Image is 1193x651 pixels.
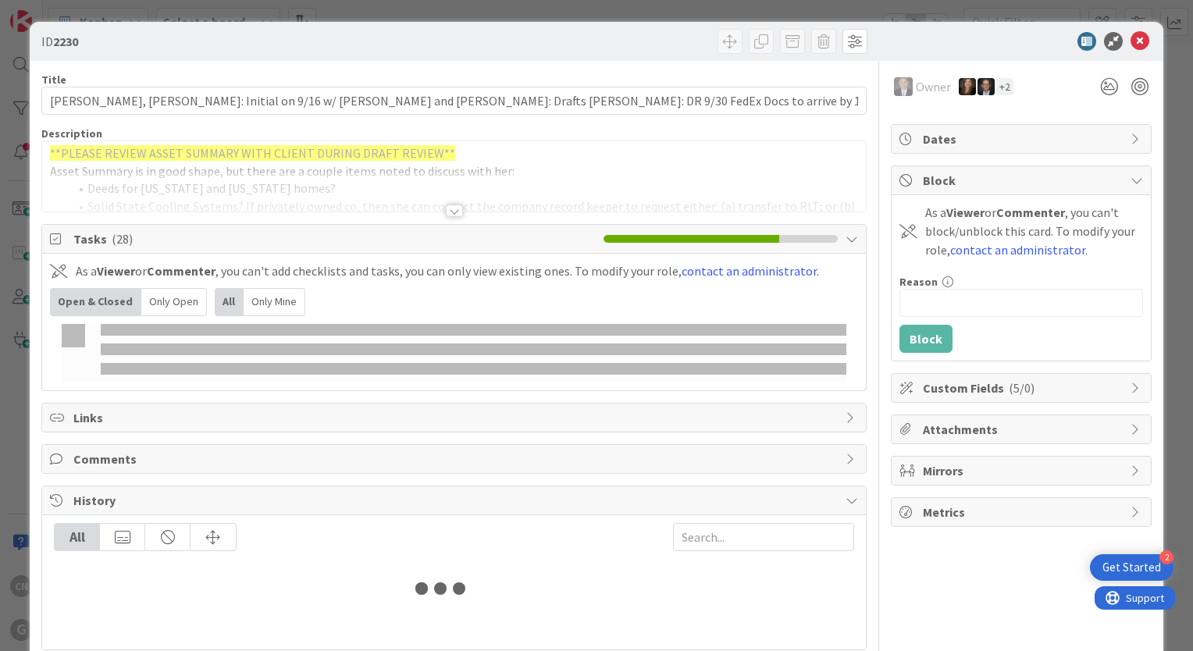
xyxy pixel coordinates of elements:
img: JT [978,78,995,95]
span: History [73,491,838,510]
div: Get Started [1102,560,1161,575]
span: Support [31,2,69,21]
div: Open & Closed [50,288,141,316]
div: Only Open [141,288,207,316]
a: contact an administrator [682,263,817,279]
p: Asset Summary is in good shape, but there are a couple items noted to discuss with her: [50,162,858,180]
span: Custom Fields [923,379,1123,397]
span: ( 5/0 ) [1009,380,1035,396]
b: Viewer [946,205,985,220]
label: Reason [899,275,938,289]
b: Commenter [147,263,215,279]
div: As a or , you can't block/unblock this card. To modify your role, . [925,203,1143,259]
span: ( 28 ) [112,231,133,247]
div: + 2 [996,78,1013,95]
a: contact an administrator [950,242,1085,258]
input: Search... [673,523,854,551]
span: Owner [916,77,951,96]
input: type card name here... [41,87,867,115]
span: Links [73,408,838,427]
label: Title [41,73,66,87]
div: As a or , you can't add checklists and tasks, you can only view existing ones. To modify your rol... [76,261,819,280]
div: 2 [1159,550,1173,564]
span: Metrics [923,503,1123,521]
div: Open Get Started checklist, remaining modules: 2 [1090,554,1173,581]
b: 2230 [53,34,78,49]
span: Comments [73,450,838,468]
span: Tasks [73,229,596,248]
b: Commenter [996,205,1065,220]
img: BG [894,77,913,96]
span: Dates [923,130,1123,148]
span: Attachments [923,420,1123,439]
button: Block [899,325,953,353]
b: Viewer [97,263,135,279]
span: **PLEASE REVIEW ASSET SUMMARY WITH CLIENT DURING DRAFT REVIEW** [50,145,455,161]
div: Only Mine [244,288,305,316]
span: Description [41,126,102,141]
span: ID [41,32,78,51]
span: Mirrors [923,461,1123,480]
div: All [215,288,244,316]
div: All [55,524,100,550]
img: SB [959,78,976,95]
span: Block [923,171,1123,190]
